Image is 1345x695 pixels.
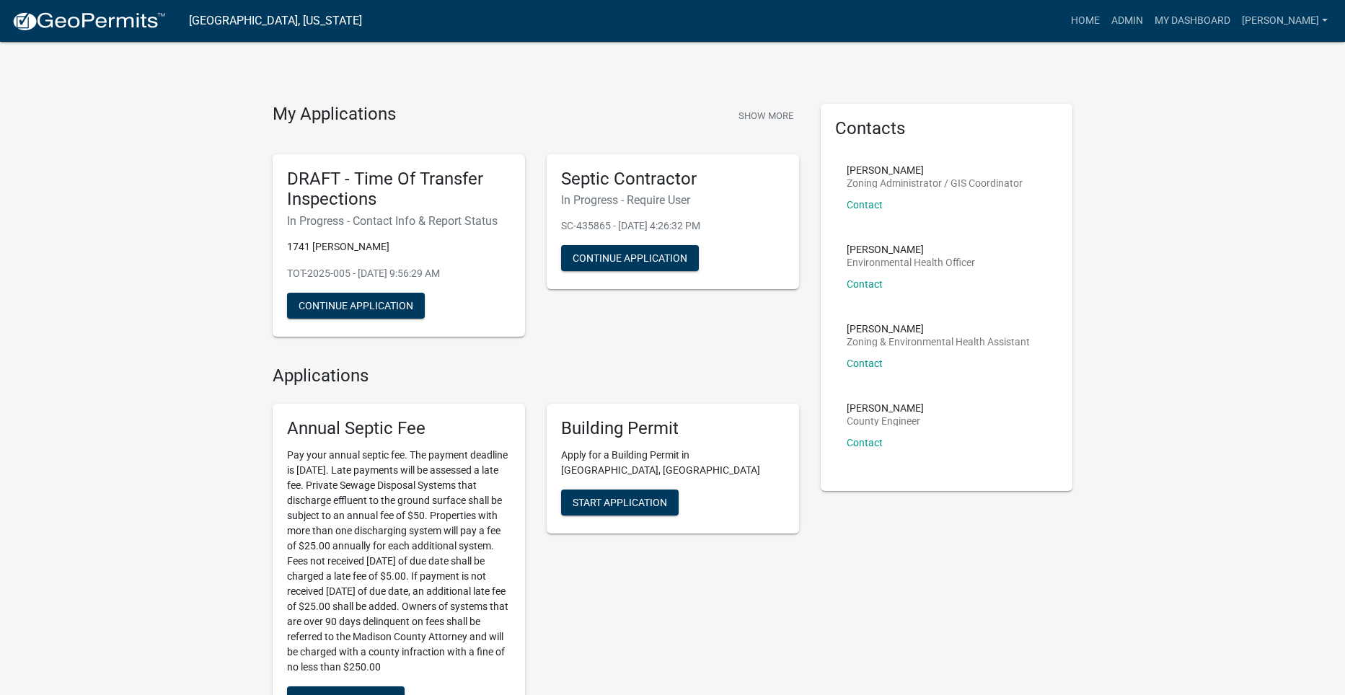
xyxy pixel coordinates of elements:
h6: In Progress - Require User [561,193,785,207]
button: Continue Application [561,245,699,271]
a: Contact [847,437,883,448]
h5: Contacts [835,118,1059,139]
a: My Dashboard [1149,7,1236,35]
a: [PERSON_NAME] [1236,7,1333,35]
h4: My Applications [273,104,396,125]
p: TOT-2025-005 - [DATE] 9:56:29 AM [287,266,511,281]
p: SC-435865 - [DATE] 4:26:32 PM [561,218,785,234]
p: [PERSON_NAME] [847,165,1023,175]
a: Contact [847,278,883,290]
p: Pay your annual septic fee. The payment deadline is [DATE]. Late payments will be assessed a late... [287,448,511,675]
h5: Annual Septic Fee [287,418,511,439]
h5: DRAFT - Time Of Transfer Inspections [287,169,511,211]
h5: Septic Contractor [561,169,785,190]
a: Contact [847,199,883,211]
a: [GEOGRAPHIC_DATA], [US_STATE] [189,9,362,33]
span: Start Application [573,496,667,508]
h6: In Progress - Contact Info & Report Status [287,214,511,228]
button: Start Application [561,490,679,515]
a: Contact [847,358,883,369]
p: 1741 [PERSON_NAME] [287,239,511,254]
p: [PERSON_NAME] [847,403,924,413]
h4: Applications [273,366,799,386]
a: Home [1065,7,1106,35]
h5: Building Permit [561,418,785,439]
p: County Engineer [847,416,924,426]
p: Apply for a Building Permit in [GEOGRAPHIC_DATA], [GEOGRAPHIC_DATA] [561,448,785,478]
p: [PERSON_NAME] [847,244,975,254]
p: Environmental Health Officer [847,257,975,267]
p: Zoning & Environmental Health Assistant [847,337,1030,347]
p: [PERSON_NAME] [847,324,1030,334]
button: Show More [733,104,799,128]
a: Admin [1106,7,1149,35]
p: Zoning Administrator / GIS Coordinator [847,178,1023,188]
button: Continue Application [287,293,425,319]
